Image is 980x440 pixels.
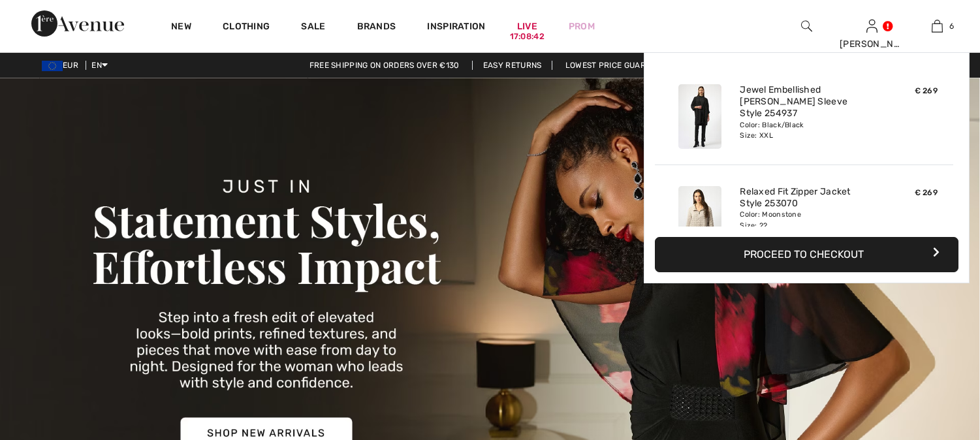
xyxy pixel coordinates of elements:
a: Free shipping on orders over €130 [299,61,470,70]
img: My Info [866,18,877,34]
div: Color: Moonstone Size: 22 [740,210,868,230]
a: Live17:08:42 [517,20,537,33]
div: 17:08:42 [510,31,545,43]
a: Brands [357,21,396,35]
div: [PERSON_NAME] [840,37,904,51]
a: Sign In [866,20,877,32]
a: Clothing [223,21,270,35]
a: 6 [905,18,969,34]
span: € 269 [915,188,938,197]
img: search the website [801,18,812,34]
a: Jewel Embellished [PERSON_NAME] Sleeve Style 254937 [740,84,868,120]
a: Prom [569,20,595,33]
span: Inspiration [427,21,485,35]
span: € 269 [915,86,938,95]
div: Color: Black/Black Size: XXL [740,120,868,141]
span: EUR [42,61,84,70]
button: Proceed to Checkout [655,237,958,272]
img: Jewel Embellished Kimono Sleeve Style 254937 [678,84,721,149]
img: 1ère Avenue [31,10,124,37]
a: Sale [301,21,325,35]
a: Easy Returns [472,61,553,70]
img: My Bag [932,18,943,34]
img: Relaxed Fit Zipper Jacket Style 253070 [678,186,721,251]
span: 6 [949,20,954,32]
a: Relaxed Fit Zipper Jacket Style 253070 [740,186,868,210]
img: Euro [42,61,63,71]
span: EN [91,61,108,70]
a: Lowest Price Guarantee [555,61,682,70]
a: New [171,21,191,35]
